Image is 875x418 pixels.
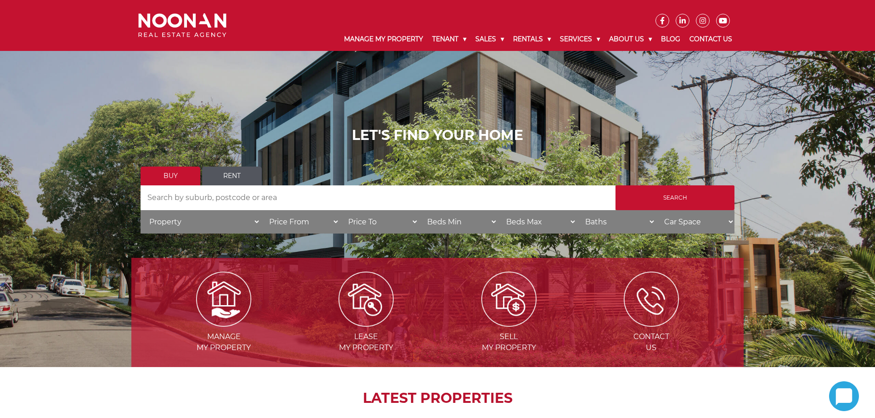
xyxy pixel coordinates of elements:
[153,331,294,353] span: Manage my Property
[439,294,579,352] a: Sellmy Property
[296,331,436,353] span: Lease my Property
[604,28,656,51] a: About Us
[508,28,555,51] a: Rentals
[581,331,722,353] span: Contact Us
[615,185,734,210] input: Search
[656,28,685,51] a: Blog
[439,331,579,353] span: Sell my Property
[154,390,721,407] h2: LATEST PROPERTIES
[138,13,226,38] img: Noonan Real Estate Agency
[581,294,722,352] a: ContactUs
[153,294,294,352] a: Managemy Property
[141,167,200,185] a: Buy
[471,28,508,51] a: Sales
[196,272,251,327] img: Manage my Property
[428,28,471,51] a: Tenant
[339,272,394,327] img: Lease my property
[624,272,679,327] img: ICONS
[481,272,536,327] img: Sell my property
[202,167,262,185] a: Rent
[141,127,734,144] h1: LET'S FIND YOUR HOME
[296,294,436,352] a: Leasemy Property
[141,185,615,210] input: Search by suburb, postcode or area
[339,28,428,51] a: Manage My Property
[555,28,604,51] a: Services
[685,28,737,51] a: Contact Us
